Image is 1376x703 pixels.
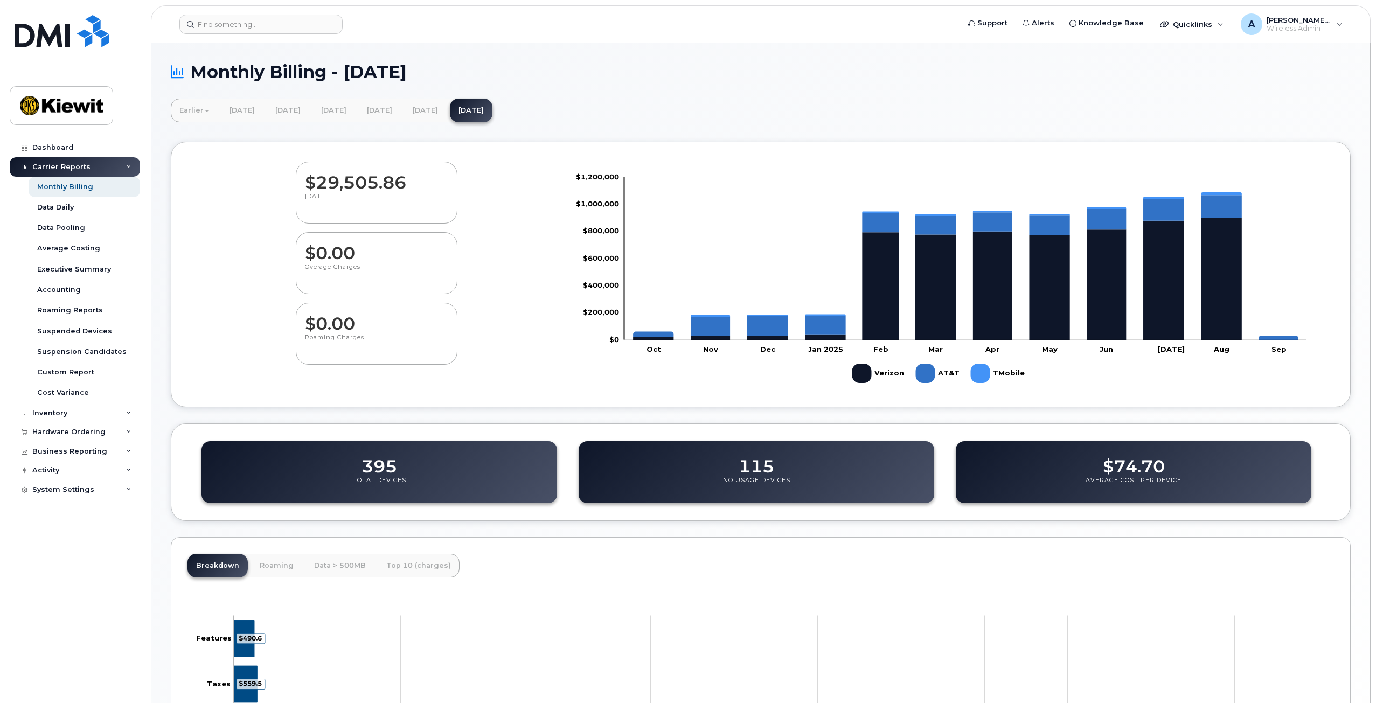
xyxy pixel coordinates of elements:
[450,99,492,122] a: [DATE]
[583,253,619,262] tspan: $600,000
[808,344,843,353] tspan: Jan 2025
[353,476,406,496] p: Total Devices
[207,679,231,687] tspan: Taxes
[916,359,960,387] g: AT&T
[1103,446,1165,476] dd: $74.70
[583,281,619,289] tspan: $400,000
[971,359,1025,387] g: TMobile
[239,634,262,642] tspan: $490.6
[1213,344,1229,353] tspan: Aug
[305,233,448,263] dd: $0.00
[239,679,262,687] tspan: $559.5
[1100,344,1113,353] tspan: Jun
[171,99,218,122] a: Earlier
[609,335,619,343] tspan: $0
[703,344,718,353] tspan: Nov
[874,344,889,353] tspan: Feb
[985,344,1000,353] tspan: Apr
[378,554,460,577] a: Top 10 (charges)
[583,308,619,316] tspan: $200,000
[305,263,448,282] p: Overage Charges
[583,226,619,235] tspan: $800,000
[171,62,1351,81] h1: Monthly Billing - [DATE]
[404,99,447,122] a: [DATE]
[305,303,448,333] dd: $0.00
[1271,344,1287,353] tspan: Sep
[251,554,302,577] a: Roaming
[305,192,448,212] p: [DATE]
[305,554,374,577] a: Data > 500MB
[928,344,943,353] tspan: Mar
[305,162,448,192] dd: $29,505.86
[305,333,448,353] p: Roaming Charges
[852,359,1025,387] g: Legend
[358,99,401,122] a: [DATE]
[576,172,619,180] tspan: $1,200,000
[196,634,232,642] tspan: Features
[221,99,263,122] a: [DATE]
[312,99,355,122] a: [DATE]
[852,359,905,387] g: Verizon
[760,344,776,353] tspan: Dec
[187,554,248,577] a: Breakdown
[267,99,309,122] a: [DATE]
[1042,344,1058,353] tspan: May
[647,344,662,353] tspan: Oct
[576,199,619,208] tspan: $1,000,000
[723,476,790,496] p: No Usage Devices
[576,172,1306,387] g: Chart
[739,446,774,476] dd: 115
[1158,344,1185,353] tspan: [DATE]
[362,446,397,476] dd: 395
[1086,476,1182,496] p: Average Cost Per Device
